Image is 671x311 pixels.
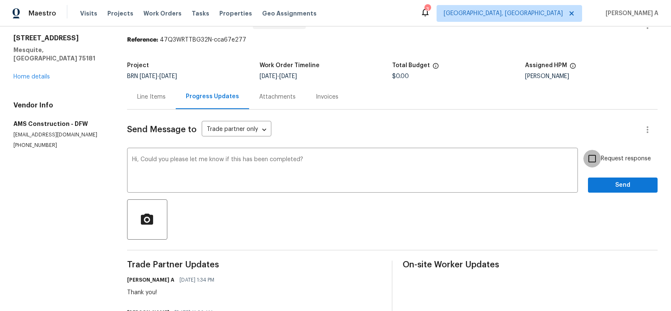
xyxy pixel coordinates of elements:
span: - [140,73,177,79]
div: Progress Updates [186,92,239,101]
a: Home details [13,74,50,80]
span: Projects [107,9,133,18]
div: 47Q3WRTTBG32N-cca67e277 [127,36,658,44]
h2: [STREET_ADDRESS] [13,34,107,42]
h5: AMS Construction - DFW [13,120,107,128]
h4: Vendor Info [13,101,107,110]
span: - [260,73,297,79]
button: Send [588,178,658,193]
h5: Mesquite, [GEOGRAPHIC_DATA] 75181 [13,46,107,63]
span: [DATE] [260,73,277,79]
span: Properties [219,9,252,18]
span: Geo Assignments [262,9,317,18]
textarea: Hi, Could you please let me know if this has been completed? [132,157,573,186]
span: The hpm assigned to this work order. [570,63,576,73]
p: [EMAIL_ADDRESS][DOMAIN_NAME] [13,131,107,139]
span: Tasks [192,10,209,16]
div: Trade partner only [202,123,271,137]
div: Invoices [316,93,338,101]
div: Line Items [137,93,166,101]
div: [PERSON_NAME] [525,73,658,79]
b: Reference: [127,37,158,43]
span: Send Message to [127,125,197,134]
div: Thank you! [127,288,219,297]
span: Visits [80,9,97,18]
span: [DATE] 1:34 PM [179,276,214,284]
div: 3 [424,5,430,13]
h5: Assigned HPM [525,63,567,68]
h6: [PERSON_NAME] A [127,276,174,284]
h5: Project [127,63,149,68]
span: [DATE] [140,73,157,79]
span: [GEOGRAPHIC_DATA], [GEOGRAPHIC_DATA] [444,9,563,18]
span: [PERSON_NAME] A [602,9,658,18]
h5: Work Order Timeline [260,63,320,68]
span: Send [595,180,651,191]
div: Attachments [259,93,296,101]
span: BRN [127,73,177,79]
span: [DATE] [279,73,297,79]
span: Trade Partner Updates [127,261,382,269]
p: [PHONE_NUMBER] [13,142,107,149]
h5: Total Budget [392,63,430,68]
span: [DATE] [159,73,177,79]
span: The total cost of line items that have been proposed by Opendoor. This sum includes line items th... [432,63,439,73]
span: $0.00 [392,73,409,79]
span: On-site Worker Updates [403,261,658,269]
span: Maestro [29,9,56,18]
span: Request response [601,154,651,163]
span: Work Orders [143,9,182,18]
